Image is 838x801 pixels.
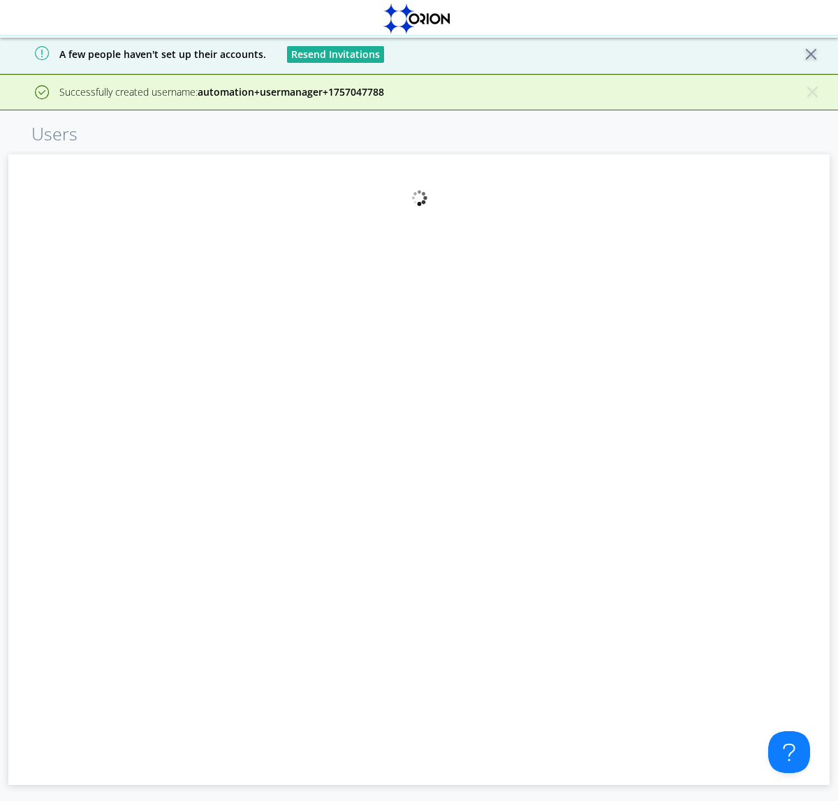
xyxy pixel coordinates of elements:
[768,731,810,773] iframe: Toggle Customer Support
[287,46,384,63] button: Resend Invitations
[198,85,384,98] strong: automation+usermanager+1757047788
[10,47,266,61] span: A few people haven't set up their accounts.
[59,85,384,98] span: Successfully created username:
[411,189,428,207] img: spin.svg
